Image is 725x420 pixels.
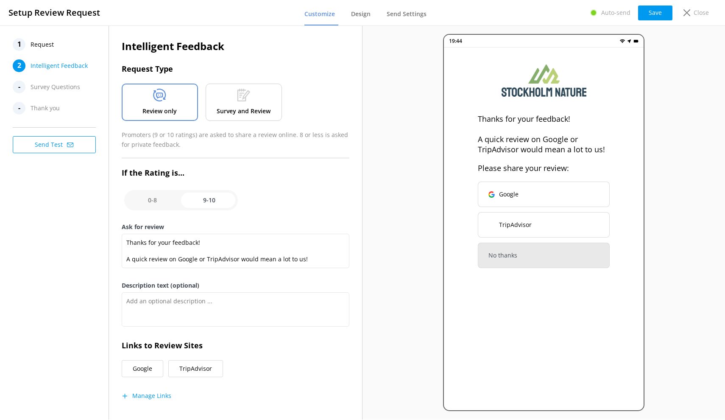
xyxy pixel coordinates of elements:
p: 19:44 [449,37,462,45]
span: Design [351,10,371,18]
div: 1 [13,38,25,51]
img: battery.png [633,39,639,44]
span: Request [31,38,54,51]
span: Customize [304,10,335,18]
button: Google [478,182,610,207]
button: Save [638,6,672,20]
img: 561-1721547166.png [502,64,586,97]
button: TripAdvisor [168,360,223,377]
p: Survey and Review [217,106,270,116]
p: Auto-send [601,8,630,17]
h3: Links to Review Sites [122,339,350,352]
h3: Request Type [122,63,350,75]
img: wifi.png [620,39,625,44]
div: - [13,102,25,115]
p: Thanks for your feedback! A quick review on Google or TripAdvisor would mean a lot to us! [478,114,610,154]
button: Send Test [13,136,96,153]
span: Thank you [31,102,60,115]
label: Description text (optional) [122,281,350,290]
div: 2 [13,59,25,72]
span: Intelligent Feedback [31,59,88,72]
p: Review only [142,106,177,116]
p: Promoters (9 or 10 ratings) are asked to share a review online. 8 or less is asked for private fe... [122,130,350,149]
div: - [13,81,25,93]
img: near-me.png [627,39,632,44]
h3: If the Rating is... [122,167,350,179]
h3: Setup Review Request [8,6,100,20]
p: Close [694,8,709,17]
span: Send Settings [387,10,427,18]
button: TripAdvisor [478,212,610,238]
p: Please share your review: [478,163,610,173]
span: Survey Questions [31,81,80,93]
label: Ask for review [122,222,350,232]
button: Google [122,360,163,377]
textarea: Thanks for your feedback! A quick review on Google or TripAdvisor would mean a lot to us! [122,234,350,268]
h2: Intelligent Feedback [122,38,350,54]
button: Manage Links [122,392,171,400]
button: No thanks [478,243,610,268]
